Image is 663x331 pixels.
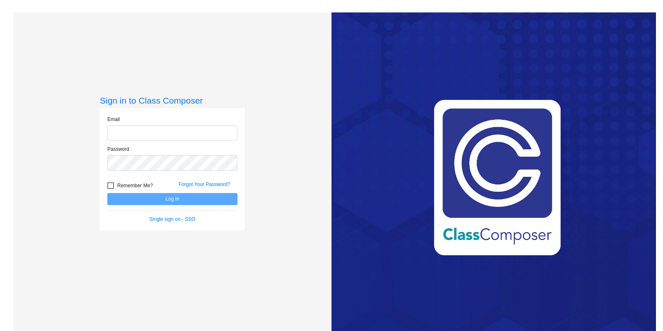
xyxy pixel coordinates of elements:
[179,181,230,187] a: Forgot Your Password?
[107,193,237,205] button: Log In
[100,95,245,106] h3: Sign in to Class Composer
[107,145,129,153] label: Password
[107,116,120,123] label: Email
[117,181,153,191] span: Remember Me?
[149,216,195,222] a: Single sign on - SSO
